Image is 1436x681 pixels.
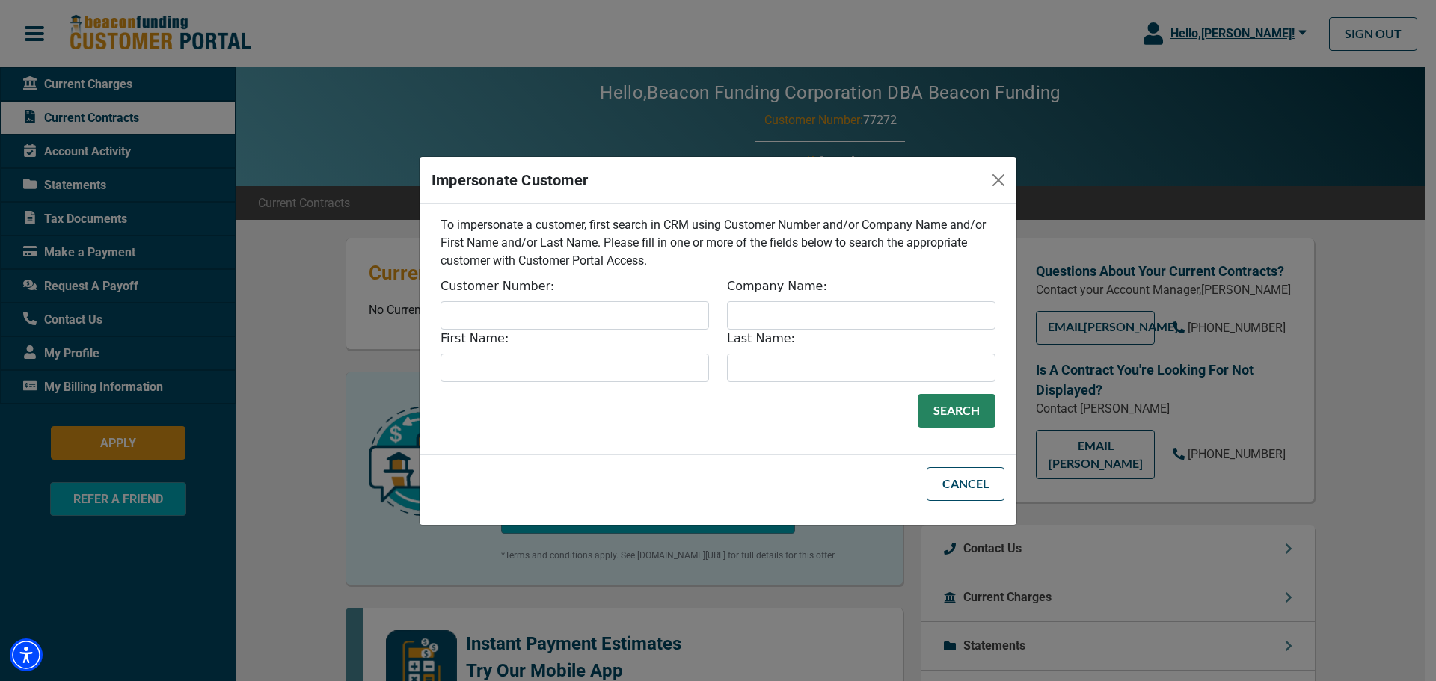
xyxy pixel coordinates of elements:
[987,168,1010,192] button: Close
[727,277,827,295] label: Company Name:
[441,277,554,295] label: Customer Number:
[441,330,509,348] label: First Name:
[927,467,1004,501] button: Cancel
[441,216,995,270] p: To impersonate a customer, first search in CRM using Customer Number and/or Company Name and/or F...
[918,394,995,428] button: Search
[727,330,795,348] label: Last Name:
[10,638,43,671] div: Accessibility Menu
[432,169,588,191] h5: Impersonate Customer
